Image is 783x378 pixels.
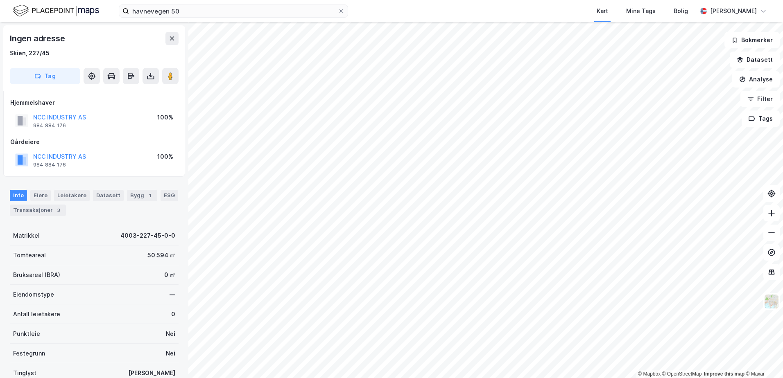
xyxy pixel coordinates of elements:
[10,137,178,147] div: Gårdeiere
[10,68,80,84] button: Tag
[13,368,36,378] div: Tinglyst
[13,250,46,260] div: Tomteareal
[704,371,745,377] a: Improve this map
[13,290,54,299] div: Eiendomstype
[764,294,779,309] img: Z
[54,206,63,214] div: 3
[147,250,175,260] div: 50 594 ㎡
[13,309,60,319] div: Antall leietakere
[732,71,780,88] button: Analyse
[10,205,66,216] div: Transaksjoner
[730,52,780,68] button: Datasett
[13,349,45,358] div: Festegrunn
[710,6,757,16] div: [PERSON_NAME]
[724,32,780,48] button: Bokmerker
[10,98,178,108] div: Hjemmelshaver
[30,190,51,201] div: Eiere
[742,339,783,378] iframe: Chat Widget
[13,4,99,18] img: logo.f888ab2527a4732fd821a326f86c7f29.svg
[146,191,154,200] div: 1
[33,122,66,129] div: 984 884 176
[742,110,780,127] button: Tags
[164,270,175,280] div: 0 ㎡
[93,190,124,201] div: Datasett
[128,368,175,378] div: [PERSON_NAME]
[166,329,175,339] div: Nei
[13,270,60,280] div: Bruksareal (BRA)
[127,190,157,201] div: Bygg
[10,190,27,201] div: Info
[129,5,338,17] input: Søk på adresse, matrikkel, gårdeiere, leietakere eller personer
[597,6,608,16] div: Kart
[626,6,656,16] div: Mine Tags
[120,231,175,241] div: 4003-227-45-0-0
[674,6,688,16] div: Bolig
[638,371,661,377] a: Mapbox
[166,349,175,358] div: Nei
[10,32,66,45] div: Ingen adresse
[170,290,175,299] div: —
[171,309,175,319] div: 0
[740,91,780,107] button: Filter
[161,190,178,201] div: ESG
[13,329,40,339] div: Punktleie
[54,190,90,201] div: Leietakere
[33,162,66,168] div: 984 884 176
[10,48,50,58] div: Skien, 227/45
[662,371,702,377] a: OpenStreetMap
[157,152,173,162] div: 100%
[157,112,173,122] div: 100%
[13,231,40,241] div: Matrikkel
